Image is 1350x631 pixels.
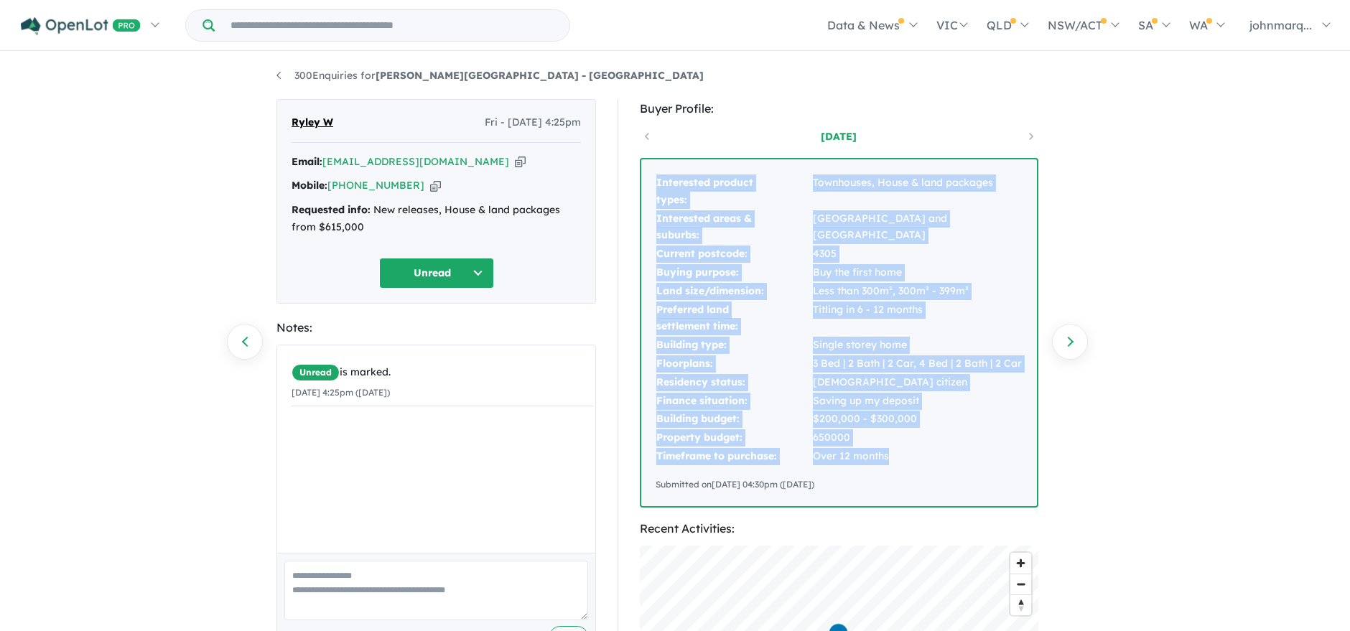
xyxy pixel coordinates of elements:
[812,336,1023,355] td: Single storey home
[640,99,1038,118] div: Buyer Profile:
[1010,594,1031,615] button: Reset bearing to north
[292,387,390,398] small: [DATE] 4:25pm ([DATE])
[656,174,812,210] td: Interested product types:
[515,154,526,169] button: Copy
[812,263,1023,282] td: Buy the first home
[656,429,812,447] td: Property budget:
[656,336,812,355] td: Building type:
[1010,574,1031,594] button: Zoom out
[327,179,424,192] a: [PHONE_NUMBER]
[778,129,900,144] a: [DATE]
[656,410,812,429] td: Building budget:
[640,519,1038,538] div: Recent Activities:
[812,373,1023,392] td: [DEMOGRAPHIC_DATA] citizen
[1010,553,1031,574] button: Zoom in
[656,282,812,301] td: Land size/dimension:
[322,155,509,168] a: [EMAIL_ADDRESS][DOMAIN_NAME]
[376,69,704,82] strong: [PERSON_NAME][GEOGRAPHIC_DATA] - [GEOGRAPHIC_DATA]
[656,263,812,282] td: Buying purpose:
[379,258,494,289] button: Unread
[485,114,581,131] span: Fri - [DATE] 4:25pm
[292,203,371,216] strong: Requested info:
[292,114,333,131] span: Ryley W
[292,179,327,192] strong: Mobile:
[1249,18,1312,32] span: johnmarq...
[656,392,812,411] td: Finance situation:
[656,447,812,466] td: Timeframe to purchase:
[812,447,1023,466] td: Over 12 months
[812,282,1023,301] td: Less than 300m², 300m² - 399m²
[656,245,812,263] td: Current postcode:
[292,202,581,236] div: New releases, House & land packages from $615,000
[218,10,567,41] input: Try estate name, suburb, builder or developer
[276,67,1074,85] nav: breadcrumb
[812,174,1023,210] td: Townhouses, House & land packages
[656,477,1023,492] div: Submitted on [DATE] 04:30pm ([DATE])
[656,210,812,246] td: Interested areas & suburbs:
[292,364,340,381] span: Unread
[276,69,704,82] a: 300Enquiries for[PERSON_NAME][GEOGRAPHIC_DATA] - [GEOGRAPHIC_DATA]
[430,178,441,193] button: Copy
[656,373,812,392] td: Residency status:
[812,410,1023,429] td: $200,000 - $300,000
[812,245,1023,263] td: 4305
[276,318,596,337] div: Notes:
[812,355,1023,373] td: 3 Bed | 2 Bath | 2 Car, 4 Bed | 2 Bath | 2 Car
[812,210,1023,246] td: [GEOGRAPHIC_DATA] and [GEOGRAPHIC_DATA]
[21,17,141,35] img: Openlot PRO Logo White
[292,364,593,381] div: is marked.
[292,155,322,168] strong: Email:
[812,392,1023,411] td: Saving up my deposit
[812,429,1023,447] td: 650000
[1010,574,1031,594] span: Zoom out
[656,301,812,337] td: Preferred land settlement time:
[812,301,1023,337] td: Titling in 6 - 12 months
[656,355,812,373] td: Floorplans:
